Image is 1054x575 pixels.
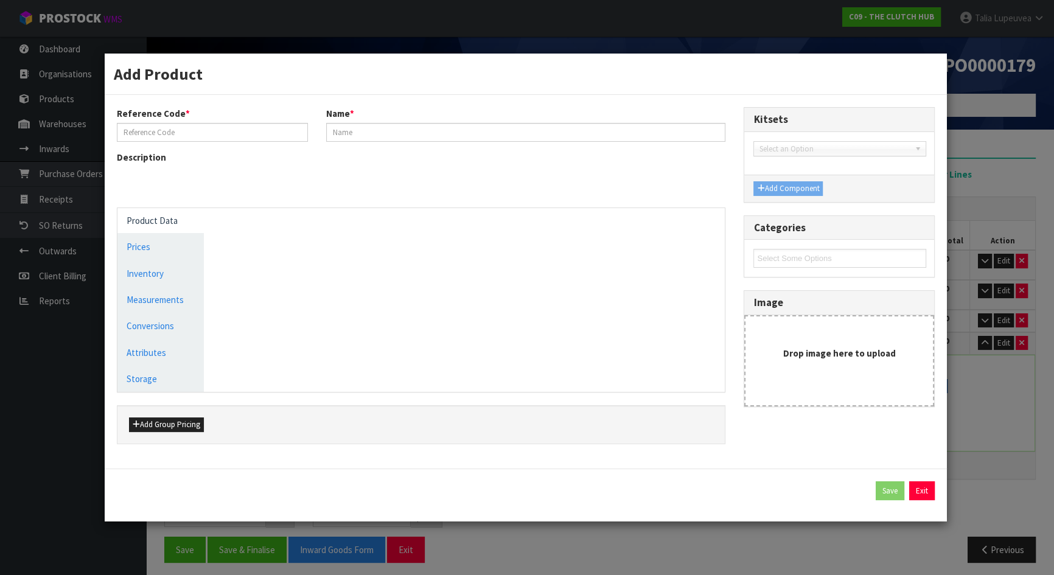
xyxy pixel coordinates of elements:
button: Add Component [753,181,823,196]
h3: Kitsets [753,114,924,125]
label: Reference Code [117,107,190,120]
span: Select an Option [759,142,910,156]
a: Prices [117,234,203,259]
button: Save [876,481,904,501]
h3: Image [753,297,924,308]
strong: Drop image here to upload [783,347,896,359]
label: Description [117,151,166,164]
a: Attributes [117,340,203,365]
h3: Categories [753,222,924,234]
a: Product Data [117,208,203,233]
button: Add Group Pricing [129,417,204,432]
label: Name [326,107,354,120]
a: Measurements [117,287,203,312]
button: Exit [909,481,935,501]
a: Conversions [117,313,203,338]
input: Name [326,123,726,142]
a: Storage [117,366,203,391]
h3: Add Product [114,63,938,85]
input: Reference Code [117,123,307,142]
a: Inventory [117,261,203,286]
